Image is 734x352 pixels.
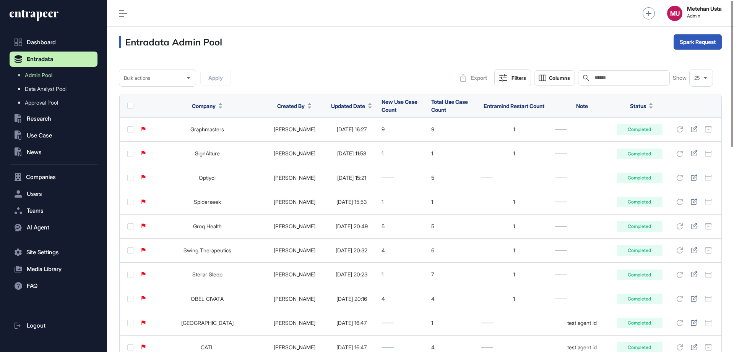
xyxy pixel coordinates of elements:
div: 9 [382,126,424,132]
div: 1 [382,199,424,205]
div: 1 [481,296,547,302]
div: 1 [481,223,547,229]
a: Stellar Sleep [192,271,222,278]
div: [DATE] 16:47 [329,320,374,326]
button: News [10,145,97,160]
span: Use Case [27,132,52,139]
div: 1 [382,271,424,278]
button: Updated Date [331,102,372,110]
div: [DATE] 20:32 [329,247,374,254]
button: FAQ [10,278,97,294]
span: Approval Pool [25,100,58,106]
span: Logout [27,323,45,329]
span: Site Settings [26,249,59,255]
a: Spiderseek [194,199,221,205]
span: FAQ [27,283,37,289]
span: Teams [27,208,44,214]
div: Completed [617,149,663,159]
a: SignAIture [195,150,220,157]
div: [DATE] 20:23 [329,271,374,278]
div: 4 [431,296,473,302]
div: 1 [431,199,473,205]
button: Columns [534,70,575,86]
div: test agent id [555,344,609,350]
span: Entramind Restart Count [484,103,544,109]
a: [PERSON_NAME] [274,320,315,326]
div: Completed [617,270,663,280]
div: [DATE] 11:58 [329,150,374,157]
div: Completed [617,318,663,328]
div: [DATE] 16:27 [329,126,374,132]
a: Dashboard [10,35,97,50]
div: Completed [617,245,663,256]
button: Created By [277,102,312,110]
div: 1 [431,320,473,326]
span: Dashboard [27,39,56,45]
span: Status [630,102,646,110]
span: AI Agent [27,224,49,231]
a: Data Analyst Pool [13,82,97,96]
div: 1 [431,150,473,157]
div: 4 [382,247,424,254]
a: Admin Pool [13,68,97,82]
h3: Entradata Admin Pool [119,36,222,48]
div: [DATE] 15:53 [329,199,374,205]
span: Admin Pool [25,72,52,78]
a: [GEOGRAPHIC_DATA] [181,320,234,326]
span: Show [673,75,687,81]
div: 7 [431,271,473,278]
button: Use Case [10,128,97,143]
button: Company [192,102,222,110]
div: 5 [431,223,473,229]
div: [DATE] 20:16 [329,296,374,302]
div: 5 [431,175,473,181]
div: 5 [382,223,424,229]
div: 4 [431,344,473,350]
button: Export [456,70,491,86]
div: test agent id [555,320,609,326]
span: Users [27,191,42,197]
span: Company [192,102,216,110]
span: Data Analyst Pool [25,86,67,92]
div: 1 [382,150,424,157]
button: AI Agent [10,220,97,235]
button: Users [10,186,97,202]
button: Entradata [10,52,97,67]
a: Groq Health [193,223,222,229]
span: Created By [277,102,305,110]
span: Columns [549,75,570,81]
div: Completed [617,124,663,135]
div: [DATE] 16:47 [329,344,374,350]
a: [PERSON_NAME] [274,247,315,254]
div: Completed [617,173,663,183]
a: Swing Therapeutics [183,247,231,254]
div: 1 [481,150,547,157]
div: 1 [481,271,547,278]
span: Bulk actions [124,75,150,81]
div: 1 [481,247,547,254]
div: Completed [617,197,663,207]
button: Status [630,102,653,110]
a: [PERSON_NAME] [274,223,315,229]
a: [PERSON_NAME] [274,344,315,350]
button: MU [667,6,682,21]
span: Admin [687,13,722,19]
div: 4 [382,296,424,302]
span: News [27,149,42,155]
span: Updated Date [331,102,365,110]
a: CATL [201,344,214,350]
span: Research [27,116,51,122]
div: 1 [481,126,547,132]
strong: Metehan Usta [687,6,722,12]
button: Research [10,111,97,126]
div: Completed [617,294,663,304]
a: [PERSON_NAME] [274,271,315,278]
div: [DATE] 20:49 [329,223,374,229]
button: Media Library [10,262,97,277]
span: Media Library [27,266,62,272]
span: Note [576,103,588,109]
button: Spark Request [674,34,722,50]
button: Teams [10,203,97,218]
a: [PERSON_NAME] [274,150,315,157]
